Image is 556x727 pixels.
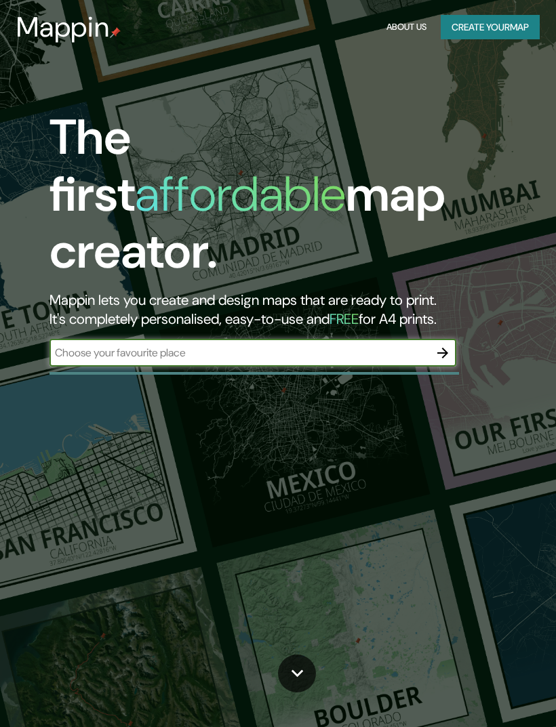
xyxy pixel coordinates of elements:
h1: affordable [135,163,346,226]
input: Choose your favourite place [49,345,429,360]
button: Create yourmap [441,15,540,40]
img: mappin-pin [110,27,121,38]
h1: The first map creator. [49,109,494,291]
h3: Mappin [16,11,110,43]
h5: FREE [330,310,359,329]
button: About Us [383,15,430,40]
h2: Mappin lets you create and design maps that are ready to print. It's completely personalised, eas... [49,291,494,329]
